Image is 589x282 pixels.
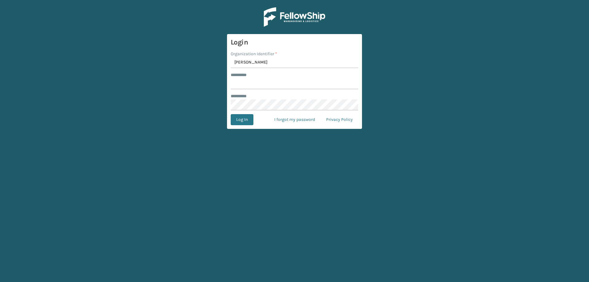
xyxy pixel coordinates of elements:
[231,38,358,47] h3: Login
[321,114,358,125] a: Privacy Policy
[264,7,325,27] img: Logo
[231,51,277,57] label: Organization Identifier
[269,114,321,125] a: I forgot my password
[231,114,253,125] button: Log In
